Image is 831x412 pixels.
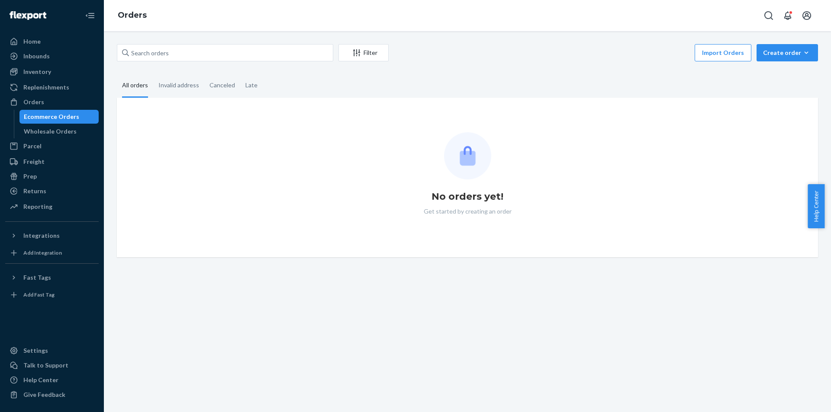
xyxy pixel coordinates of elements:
[10,11,46,20] img: Flexport logo
[432,190,503,204] h1: No orders yet!
[23,52,50,61] div: Inbounds
[424,207,512,216] p: Get started by creating an order
[23,291,55,298] div: Add Fast Tag
[5,169,99,183] a: Prep
[5,229,99,243] button: Integrations
[245,74,258,96] div: Late
[122,74,148,98] div: All orders
[23,187,46,195] div: Returns
[779,7,796,24] button: Open notifications
[5,200,99,214] a: Reporting
[5,388,99,402] button: Give Feedback
[19,110,99,124] a: Ecommerce Orders
[760,7,777,24] button: Open Search Box
[808,184,825,228] button: Help Center
[23,249,62,256] div: Add Integration
[23,83,69,92] div: Replenishments
[23,361,68,370] div: Talk to Support
[118,10,147,20] a: Orders
[23,157,45,166] div: Freight
[338,44,389,61] button: Filter
[24,112,79,121] div: Ecommerce Orders
[209,74,235,96] div: Canceled
[695,44,751,61] button: Import Orders
[5,35,99,48] a: Home
[5,288,99,302] a: Add Fast Tag
[23,142,42,150] div: Parcel
[23,67,51,76] div: Inventory
[23,231,60,240] div: Integrations
[23,376,58,384] div: Help Center
[5,246,99,260] a: Add Integration
[5,65,99,79] a: Inventory
[444,132,491,179] img: Empty list
[158,74,199,96] div: Invalid address
[5,358,99,372] a: Talk to Support
[23,37,41,46] div: Home
[24,127,77,136] div: Wholesale Orders
[5,184,99,198] a: Returns
[111,3,154,28] ol: breadcrumbs
[19,125,99,138] a: Wholesale Orders
[339,48,388,57] div: Filter
[23,273,51,282] div: Fast Tags
[23,172,37,181] div: Prep
[23,98,44,106] div: Orders
[23,390,65,399] div: Give Feedback
[23,202,52,211] div: Reporting
[23,346,48,355] div: Settings
[763,48,812,57] div: Create order
[5,344,99,358] a: Settings
[5,271,99,284] button: Fast Tags
[117,44,333,61] input: Search orders
[5,139,99,153] a: Parcel
[5,155,99,169] a: Freight
[5,95,99,109] a: Orders
[5,49,99,63] a: Inbounds
[5,373,99,387] a: Help Center
[5,80,99,94] a: Replenishments
[798,7,815,24] button: Open account menu
[81,7,99,24] button: Close Navigation
[757,44,818,61] button: Create order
